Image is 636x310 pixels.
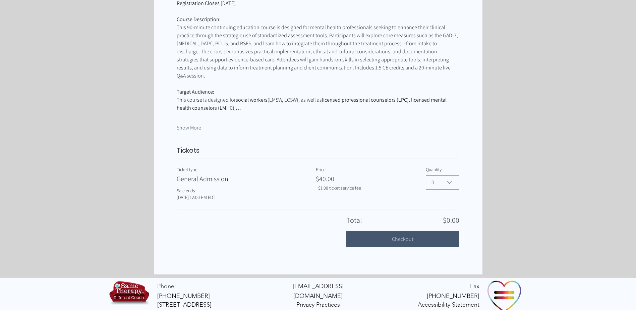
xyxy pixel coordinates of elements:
[177,174,294,184] h3: General Admission
[268,96,322,103] span: (LMSW, LCSW), as well as
[418,301,479,308] span: Accessibility Statement
[418,301,479,308] a: Accessibility Statement
[346,216,362,224] p: Total
[108,280,151,309] img: TBH.US
[177,166,197,172] span: Ticket type
[157,282,210,300] a: Phone: [PHONE_NUMBER]
[177,146,459,155] h2: Tickets
[443,216,459,224] p: $0.00
[177,124,201,132] button: Show More
[346,231,459,247] button: Checkout
[293,282,344,300] a: [EMAIL_ADDRESS][DOMAIN_NAME]
[316,174,415,184] p: $40.00
[316,185,415,192] p: +$1.00 ticket service fee
[316,166,326,172] span: Price
[177,88,214,95] span: Target Audience:
[177,24,459,79] span: This 90-minute continuing education course is designed for mental health professionals seeking to...
[236,96,268,103] span: social workers
[426,166,459,173] label: Quantity
[177,194,294,201] p: [DATE] 12:00 PM EDT
[296,301,340,308] span: Privacy Practices
[177,16,221,23] span: Course Description:
[431,178,434,187] div: 0
[177,96,236,103] span: This course is designed for
[177,188,294,194] p: Sale ends
[157,301,212,308] span: [STREET_ADDRESS]
[296,301,340,308] a: Privacy Practices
